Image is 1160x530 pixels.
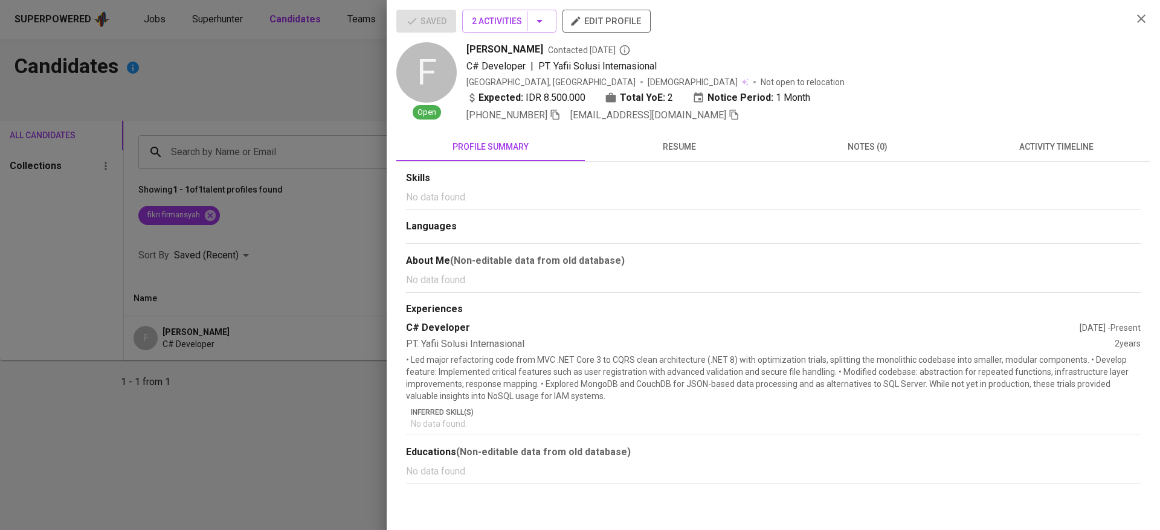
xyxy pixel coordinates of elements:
[548,44,631,56] span: Contacted [DATE]
[411,407,1141,418] p: Inferred Skill(s)
[692,91,810,105] div: 1 Month
[707,91,773,105] b: Notice Period:
[648,76,739,88] span: [DEMOGRAPHIC_DATA]
[592,139,766,155] span: resume
[396,42,457,103] div: F
[406,321,1080,335] div: C# Developer
[456,446,631,458] b: (Non-editable data from old database)
[404,139,578,155] span: profile summary
[406,354,1141,402] p: • Led major refactoring code from MVC .NET Core 3 to CQRS clean architecture (.NET 8) with optimi...
[562,16,651,25] a: edit profile
[406,445,1141,459] div: Educations
[406,464,1141,479] p: No data found.
[781,139,955,155] span: notes (0)
[466,42,543,57] span: [PERSON_NAME]
[462,10,556,33] button: 2 Activities
[406,220,1141,234] div: Languages
[406,337,1115,351] div: PT. Yafii Solusi Internasional
[466,109,547,121] span: [PHONE_NUMBER]
[1080,322,1141,334] div: [DATE] - Present
[761,76,845,88] p: Not open to relocation
[406,171,1141,185] div: Skills
[570,109,726,121] span: [EMAIL_ADDRESS][DOMAIN_NAME]
[572,13,641,29] span: edit profile
[406,273,1141,287] p: No data found.
[620,91,665,105] b: Total YoE:
[466,60,526,72] span: C# Developer
[411,418,1141,430] p: No data found.
[619,44,631,56] svg: By Batam recruiter
[466,91,585,105] div: IDR 8.500.000
[472,14,547,29] span: 2 Activities
[562,10,651,33] button: edit profile
[530,59,533,74] span: |
[406,254,1141,268] div: About Me
[1115,337,1141,351] div: 2 years
[538,60,657,72] span: PT. Yafii Solusi Internasional
[668,91,673,105] span: 2
[969,139,1143,155] span: activity timeline
[466,76,636,88] div: [GEOGRAPHIC_DATA], [GEOGRAPHIC_DATA]
[406,302,1141,316] div: Experiences
[478,91,523,105] b: Expected:
[450,255,625,266] b: (Non-editable data from old database)
[406,190,1141,205] p: No data found.
[413,107,441,118] span: Open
